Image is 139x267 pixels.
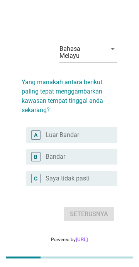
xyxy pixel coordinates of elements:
div: Powered by [9,236,130,243]
div: C [34,175,37,183]
div: B [34,153,37,161]
div: Bahasa Melayu [59,45,102,59]
div: A [34,131,37,139]
label: Bandar [46,153,65,161]
h2: Yang manakah antara berikut paling tepat menggambarkan kawasan tempat tinggal anda sekarang? [22,70,117,115]
a: [URL] [76,236,88,243]
i: arrow_drop_down [108,44,117,54]
label: Saya tidak pasti [46,175,90,182]
label: Luar Bandar [46,131,79,139]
